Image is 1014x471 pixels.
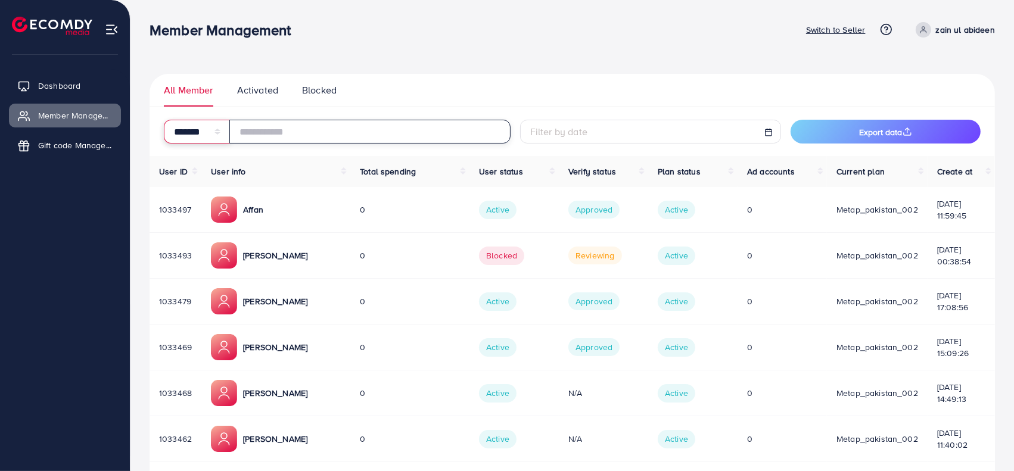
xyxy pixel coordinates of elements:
[747,204,752,216] span: 0
[479,384,517,402] span: Active
[360,166,416,177] span: Total spending
[9,104,121,127] a: Member Management
[211,426,237,452] img: ic-member-manager.00abd3e0.svg
[159,433,192,445] span: 1033462
[9,133,121,157] a: Gift code Management
[937,335,985,360] div: [DATE] 15:09:26
[243,386,307,400] p: [PERSON_NAME]
[747,387,752,399] span: 0
[479,166,523,177] span: User status
[105,23,119,36] img: menu
[658,201,695,219] span: Active
[237,83,278,97] span: Activated
[658,247,695,264] span: Active
[38,110,112,121] span: Member Management
[159,387,192,399] span: 1033468
[936,23,995,37] p: zain ul abideen
[243,248,307,263] p: [PERSON_NAME]
[243,340,307,354] p: [PERSON_NAME]
[360,295,365,307] span: 0
[836,249,918,261] span: metap_pakistan_002
[38,80,80,92] span: Dashboard
[747,295,752,307] span: 0
[243,294,307,308] p: [PERSON_NAME]
[164,83,213,97] span: All Member
[159,249,192,261] span: 1033493
[937,289,985,314] div: [DATE] 17:08:56
[836,295,918,307] span: metap_pakistan_002
[568,292,620,310] span: Approved
[806,23,866,37] p: Switch to Seller
[658,384,695,402] span: Active
[963,417,1005,462] iframe: Chat
[937,198,985,222] div: [DATE] 11:59:45
[658,338,695,356] span: Active
[360,387,365,399] span: 0
[479,247,524,264] span: Blocked
[568,338,620,356] span: Approved
[479,201,517,219] span: Active
[658,292,695,310] span: Active
[530,125,587,138] span: Filter by date
[159,166,188,177] span: User ID
[479,430,517,448] span: Active
[658,430,695,448] span: Active
[159,341,192,353] span: 1033469
[211,196,237,223] img: ic-member-manager.00abd3e0.svg
[747,249,752,261] span: 0
[568,433,582,445] span: N/A
[568,387,582,399] span: N/A
[360,433,365,445] span: 0
[479,292,517,310] span: Active
[791,120,981,144] button: Export data
[568,166,616,177] span: Verify status
[211,166,245,177] span: User info
[836,166,885,177] span: Current plan
[150,21,301,39] h3: Member Management
[747,341,752,353] span: 0
[243,202,263,217] p: Affan
[860,126,912,138] span: Export data
[911,22,995,38] a: zain ul abideen
[159,295,191,307] span: 1033479
[211,334,237,360] img: ic-member-manager.00abd3e0.svg
[658,166,701,177] span: Plan status
[937,427,985,451] div: [DATE] 11:40:02
[937,381,985,406] div: [DATE] 14:49:13
[211,242,237,269] img: ic-member-manager.00abd3e0.svg
[568,247,621,264] span: Reviewing
[747,166,795,177] span: Ad accounts
[836,204,918,216] span: metap_pakistan_002
[937,244,985,268] div: [DATE] 00:38:54
[243,432,307,446] p: [PERSON_NAME]
[159,204,191,216] span: 1033497
[9,74,121,98] a: Dashboard
[568,201,620,219] span: Approved
[360,341,365,353] span: 0
[302,83,337,97] span: Blocked
[836,433,918,445] span: metap_pakistan_002
[38,139,112,151] span: Gift code Management
[937,166,972,177] span: Create at
[360,204,365,216] span: 0
[12,17,92,35] img: logo
[836,341,918,353] span: metap_pakistan_002
[836,387,918,399] span: metap_pakistan_002
[747,433,752,445] span: 0
[211,288,237,314] img: ic-member-manager.00abd3e0.svg
[479,338,517,356] span: Active
[360,249,365,261] span: 0
[211,380,237,406] img: ic-member-manager.00abd3e0.svg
